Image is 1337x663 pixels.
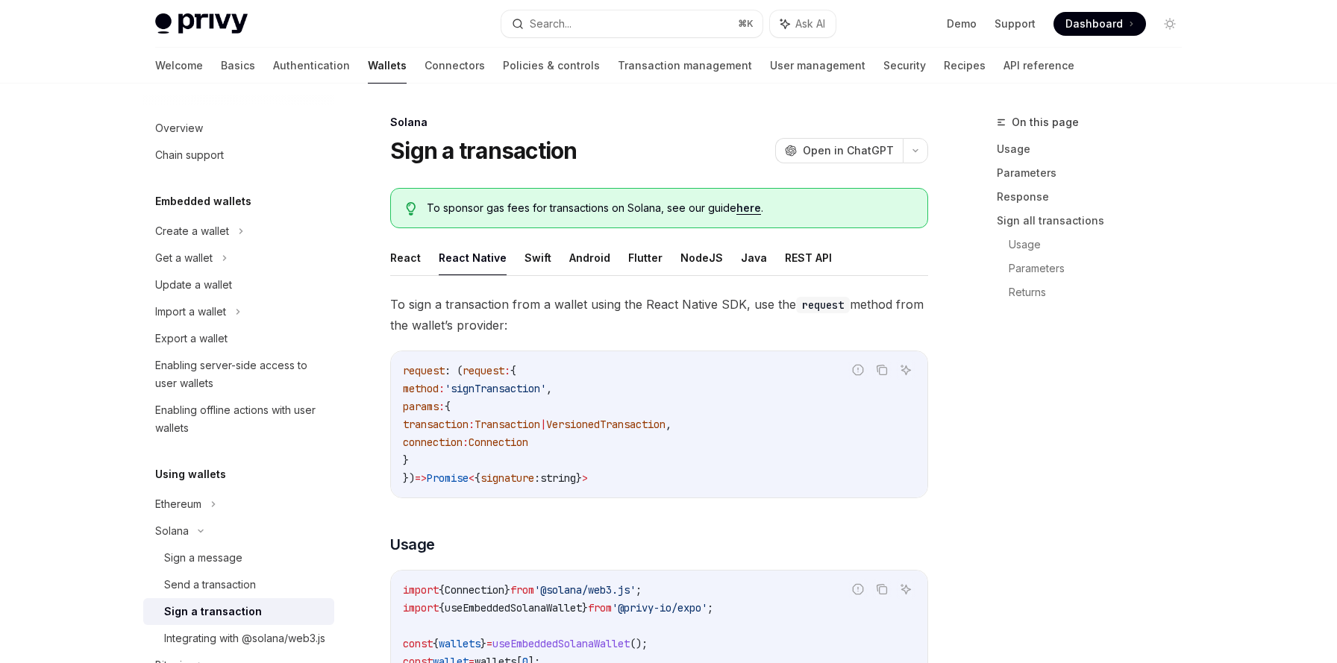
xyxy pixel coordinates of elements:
[164,629,325,647] div: Integrating with @solana/web3.js
[848,579,868,599] button: Report incorrect code
[475,471,480,485] span: {
[530,15,572,33] div: Search...
[155,276,232,294] div: Update a wallet
[427,471,469,485] span: Promise
[883,48,926,84] a: Security
[504,583,510,597] span: }
[445,583,504,597] span: Connection
[155,249,213,267] div: Get a wallet
[433,637,439,650] span: {
[469,418,475,431] span: :
[439,583,445,597] span: {
[944,48,986,84] a: Recipes
[439,240,507,275] button: React Native
[427,201,912,216] span: To sponsor gas fees for transactions on Solana, see our guide .
[143,571,334,598] a: Send a transaction
[475,418,540,431] span: Transaction
[143,271,334,298] a: Update a wallet
[997,161,1194,185] a: Parameters
[534,471,540,485] span: :
[415,471,427,485] span: =>
[445,400,451,413] span: {
[796,297,850,313] code: request
[588,601,612,615] span: from
[680,240,723,275] button: NodeJS
[403,471,415,485] span: })
[612,601,707,615] span: '@privy-io/expo'
[143,115,334,142] a: Overview
[273,48,350,84] a: Authentication
[546,382,552,395] span: ,
[896,360,915,380] button: Ask AI
[872,579,892,599] button: Copy the contents from the code block
[503,48,600,84] a: Policies & controls
[221,48,255,84] a: Basics
[439,601,445,615] span: {
[155,13,248,34] img: light logo
[403,453,409,467] span: }
[995,16,1036,31] a: Support
[666,418,671,431] span: ,
[1003,48,1074,84] a: API reference
[155,522,189,540] div: Solana
[510,583,534,597] span: from
[439,637,480,650] span: wallets
[439,382,445,395] span: :
[469,471,475,485] span: <
[368,48,407,84] a: Wallets
[155,146,224,164] div: Chain support
[403,436,463,449] span: connection
[155,222,229,240] div: Create a wallet
[143,142,334,169] a: Chain support
[403,583,439,597] span: import
[403,364,445,377] span: request
[164,576,256,594] div: Send a transaction
[155,401,325,437] div: Enabling offline actions with user wallets
[463,364,504,377] span: request
[546,418,666,431] span: VersionedTransaction
[403,382,439,395] span: method
[403,637,433,650] span: const
[1053,12,1146,36] a: Dashboard
[463,436,469,449] span: :
[390,137,577,164] h1: Sign a transaction
[425,48,485,84] a: Connectors
[534,583,636,597] span: '@solana/web3.js'
[785,240,832,275] button: REST API
[155,119,203,137] div: Overview
[569,240,610,275] button: Android
[848,360,868,380] button: Report incorrect code
[770,48,865,84] a: User management
[390,240,421,275] button: React
[618,48,752,84] a: Transaction management
[155,495,201,513] div: Ethereum
[143,325,334,352] a: Export a wallet
[390,115,928,130] div: Solana
[947,16,977,31] a: Demo
[155,356,325,392] div: Enabling server-side access to user wallets
[492,637,630,650] span: useEmbeddedSolanaWallet
[469,436,528,449] span: Connection
[155,192,251,210] h5: Embedded wallets
[636,583,642,597] span: ;
[480,471,534,485] span: signature
[872,360,892,380] button: Copy the contents from the code block
[628,240,663,275] button: Flutter
[540,471,576,485] span: string
[1012,113,1079,131] span: On this page
[390,534,435,555] span: Usage
[576,471,582,485] span: }
[741,240,767,275] button: Java
[403,400,439,413] span: params
[997,185,1194,209] a: Response
[1009,233,1194,257] a: Usage
[504,364,510,377] span: :
[406,202,416,216] svg: Tip
[143,598,334,625] a: Sign a transaction
[480,637,486,650] span: }
[143,397,334,442] a: Enabling offline actions with user wallets
[164,549,242,567] div: Sign a message
[582,601,588,615] span: }
[445,601,582,615] span: useEmbeddedSolanaWallet
[155,465,226,483] h5: Using wallets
